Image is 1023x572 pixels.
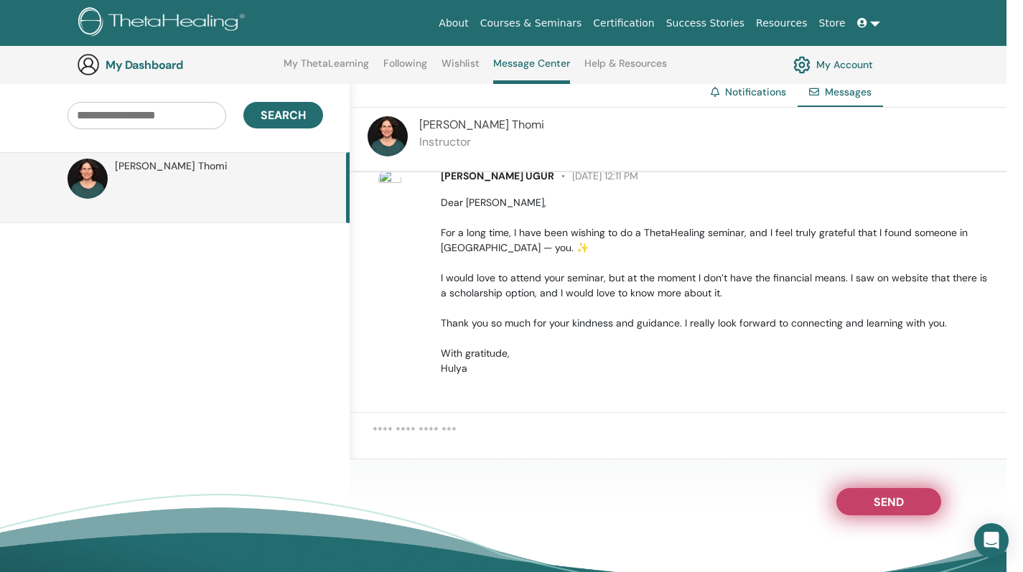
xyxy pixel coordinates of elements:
[115,159,228,174] span: [PERSON_NAME] Thomi
[584,57,667,80] a: Help & Resources
[974,523,1009,558] div: Open Intercom Messenger
[874,494,904,505] span: Send
[383,57,427,80] a: Following
[243,102,323,128] button: Search
[587,10,660,37] a: Certification
[442,57,480,80] a: Wishlist
[77,53,100,76] img: generic-user-icon.jpg
[284,57,369,80] a: My ThetaLearning
[433,10,474,37] a: About
[660,10,750,37] a: Success Stories
[554,169,638,182] span: [DATE] 12:11 PM
[750,10,813,37] a: Resources
[106,58,249,72] h3: My Dashboard
[378,169,401,192] img: 35f2a13c-61d5-40f1-8cc2-75bad5543723
[813,10,851,37] a: Store
[78,7,250,39] img: logo.png
[825,85,872,98] span: Messages
[493,57,570,84] a: Message Center
[419,117,544,132] span: [PERSON_NAME] Thomi
[261,108,306,123] span: Search
[725,85,786,98] a: Notifications
[368,116,408,156] img: default.jpg
[793,52,873,77] a: My Account
[441,169,554,182] span: [PERSON_NAME] UGUR
[67,159,108,199] img: default.jpg
[836,488,941,515] button: Send
[475,10,588,37] a: Courses & Seminars
[441,195,990,376] p: Dear [PERSON_NAME], For a long time, I have been wishing to do a ThetaHealing seminar, and I feel...
[419,133,544,151] p: Instructor
[793,52,811,77] img: cog.svg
